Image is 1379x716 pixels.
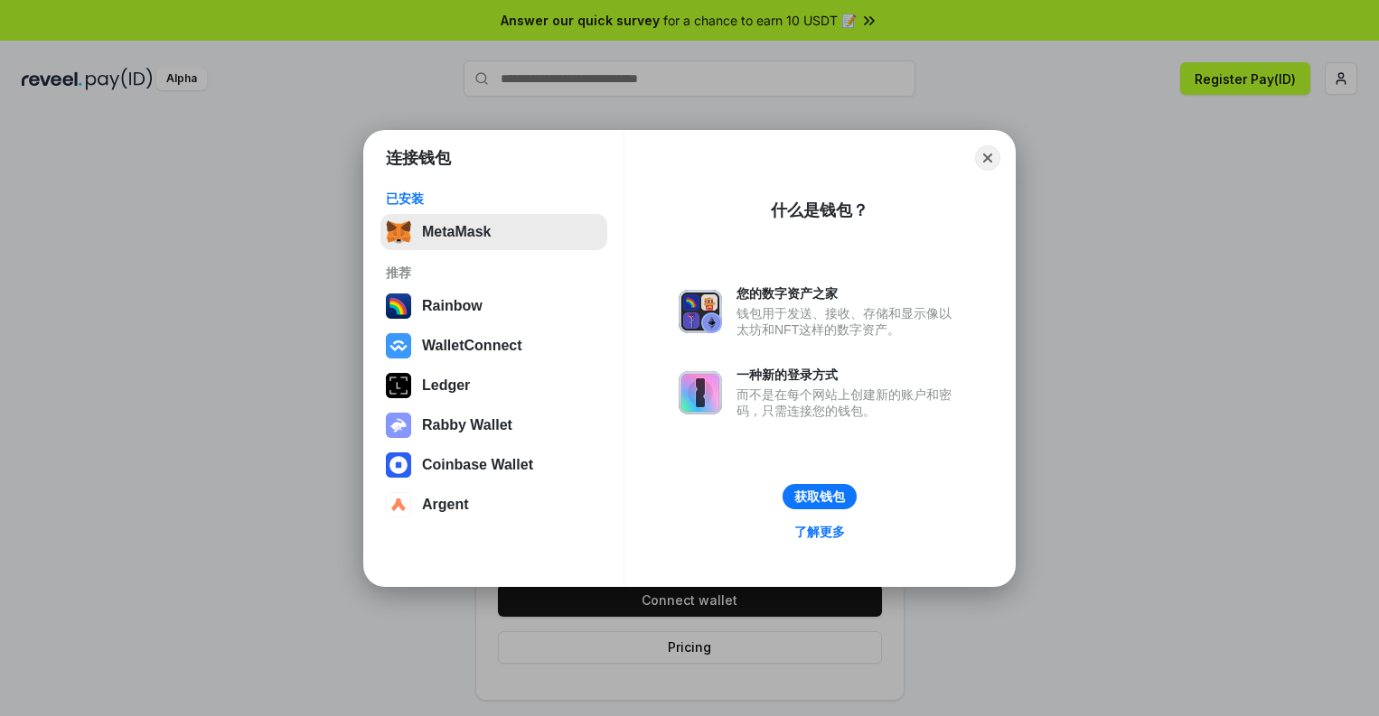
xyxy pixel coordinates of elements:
img: svg+xml,%3Csvg%20width%3D%2228%22%20height%3D%2228%22%20viewBox%3D%220%200%2028%2028%22%20fill%3D... [386,452,411,478]
div: Coinbase Wallet [422,457,533,473]
div: 而不是在每个网站上创建新的账户和密码，只需连接您的钱包。 [736,386,961,419]
a: 了解更多 [783,520,856,544]
img: svg+xml,%3Csvg%20fill%3D%22none%22%20height%3D%2233%22%20viewBox%3D%220%200%2035%2033%22%20width%... [386,219,411,245]
img: svg+xml,%3Csvg%20xmlns%3D%22http%3A%2F%2Fwww.w3.org%2F2000%2Fsvg%22%20width%3D%2228%22%20height%3... [386,373,411,398]
div: 您的数字资产之家 [736,285,961,302]
img: svg+xml,%3Csvg%20width%3D%2228%22%20height%3D%2228%22%20viewBox%3D%220%200%2028%2028%22%20fill%3D... [386,492,411,517]
img: svg+xml,%3Csvg%20xmlns%3D%22http%3A%2F%2Fwww.w3.org%2F2000%2Fsvg%22%20fill%3D%22none%22%20viewBox... [679,371,722,414]
button: Rabby Wallet [380,407,607,443]
button: WalletConnect [380,328,607,364]
button: Argent [380,487,607,523]
div: Argent [422,497,469,513]
button: 获取钱包 [783,484,857,509]
div: 一种新的登录方式 [736,367,961,383]
img: svg+xml,%3Csvg%20width%3D%22120%22%20height%3D%22120%22%20viewBox%3D%220%200%20120%20120%22%20fil... [386,293,411,319]
div: Rabby Wallet [422,417,512,433]
img: svg+xml,%3Csvg%20width%3D%2228%22%20height%3D%2228%22%20viewBox%3D%220%200%2028%2028%22%20fill%3D... [386,333,411,358]
div: Ledger [422,377,470,394]
button: Rainbow [380,288,607,324]
button: Ledger [380,367,607,404]
div: 钱包用于发送、接收、存储和显示像以太坊和NFT这样的数字资产。 [736,305,961,338]
div: 了解更多 [794,524,845,540]
img: svg+xml,%3Csvg%20xmlns%3D%22http%3A%2F%2Fwww.w3.org%2F2000%2Fsvg%22%20fill%3D%22none%22%20viewBox... [386,413,411,438]
div: MetaMask [422,224,491,240]
h1: 连接钱包 [386,147,451,169]
div: Rainbow [422,298,483,314]
div: 推荐 [386,265,602,281]
div: 获取钱包 [794,488,845,505]
button: Coinbase Wallet [380,447,607,483]
button: MetaMask [380,214,607,250]
div: 已安装 [386,191,602,207]
div: WalletConnect [422,338,522,354]
button: Close [975,145,1000,171]
div: 什么是钱包？ [771,200,868,221]
img: svg+xml,%3Csvg%20xmlns%3D%22http%3A%2F%2Fwww.w3.org%2F2000%2Fsvg%22%20fill%3D%22none%22%20viewBox... [679,290,722,333]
